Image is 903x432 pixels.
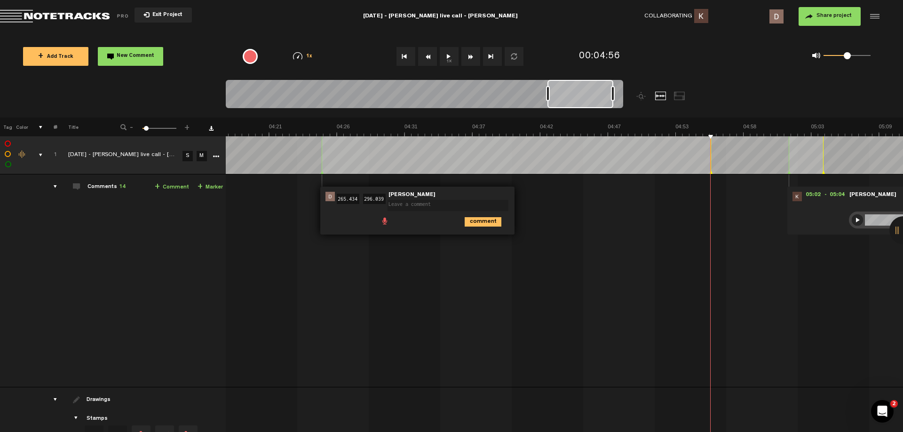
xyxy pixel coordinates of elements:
span: + [38,53,43,60]
td: comments, stamps & drawings [28,136,43,174]
span: 2 [890,400,898,408]
span: Share project [816,13,852,19]
div: • 38m ago [50,77,83,87]
button: Rewind [418,47,437,66]
div: Close [165,4,182,21]
div: Comments [87,183,126,191]
td: comments [43,174,57,387]
h1: Messages [70,4,120,20]
span: - [128,123,135,129]
button: 1x [440,47,459,66]
div: Change the color of the waveform [16,150,30,159]
img: Profile image for Kam [11,68,30,86]
span: Home [37,317,56,323]
div: Click to edit the title [68,151,190,160]
div: Stamps [87,415,108,423]
i: comment [465,217,501,227]
a: S [182,151,193,161]
button: New Comment [98,47,163,66]
div: [DATE] - [PERSON_NAME] live call - [PERSON_NAME] [293,5,587,28]
th: Color [14,118,28,136]
a: More [211,151,220,160]
button: Fast Forward [461,47,480,66]
span: comment [465,217,472,225]
a: Marker [198,182,223,193]
button: Share project [799,7,861,26]
span: Messages [123,317,159,323]
span: Add Track [38,55,73,60]
a: Download comments [209,126,214,131]
button: Exit Project [135,8,192,23]
th: Title [57,118,108,136]
div: Collaborating [644,9,712,24]
td: Change the color of the waveform [14,136,28,174]
span: [PERSON_NAME] [848,192,897,198]
span: [PERSON_NAME] [388,192,436,198]
span: Exit Project [150,13,182,18]
span: Showcase stamps [73,415,80,422]
span: 05:02 [802,192,824,201]
button: Go to end [483,47,502,66]
img: ACg8ocJjtLeAHi1eiiG3NpEMauDzMLs4opvN-SAZAjySRtuJz0FA=s96-c [325,192,335,201]
div: • 35m ago [71,42,104,52]
div: Drawings [87,396,112,404]
div: {{ tooltip_message }} [243,49,258,64]
div: [DATE] - [PERSON_NAME] live call - [PERSON_NAME] [363,5,518,28]
div: comments, stamps & drawings [30,150,44,160]
div: Click to change the order number [44,151,59,160]
div: 00:04:56 [579,50,620,63]
button: +Add Track [23,47,88,66]
div: Kam [33,77,48,87]
div: Notetracks [33,42,69,52]
button: Send us a message [43,248,145,267]
iframe: Intercom live chat [871,400,894,423]
div: comments [44,182,59,191]
button: Messages [94,293,188,331]
span: + [155,183,160,191]
td: Click to change the order number 1 [43,136,57,174]
span: 14 [119,184,126,190]
a: Comment [155,182,189,193]
a: M [197,151,207,161]
span: New Comment [117,54,154,59]
span: Hey [PERSON_NAME], Got a sec? We'd love to tailor your experience with Notetracks! Which best des... [33,33,485,41]
img: ACg8ocIcFQaXaA6mNjY9otu5dz8mY468G7S4BGLOj3OpOv_AxuWwrw=s96-c [792,192,802,201]
span: - 05:04 [824,192,848,201]
span: + [183,123,191,129]
img: ACg8ocIcFQaXaA6mNjY9otu5dz8mY468G7S4BGLOj3OpOv_AxuWwrw=s96-c [694,9,708,23]
td: Click to edit the title [DATE] - [PERSON_NAME] live call - [PERSON_NAME] [57,136,180,174]
div: drawings [44,395,59,404]
span: 1x [306,54,313,59]
img: speedometer.svg [293,52,302,60]
div: 1x [278,52,327,60]
th: # [43,118,57,136]
button: Go to beginning [396,47,415,66]
button: Loop [505,47,523,66]
span: Hi [PERSON_NAME], We're so glad you're here! Here's a quick video to help you get the most out of... [33,68,693,76]
span: + [198,183,203,191]
img: Profile image for Kam [11,33,30,52]
img: ACg8ocJjtLeAHi1eiiG3NpEMauDzMLs4opvN-SAZAjySRtuJz0FA=s96-c [769,9,784,24]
